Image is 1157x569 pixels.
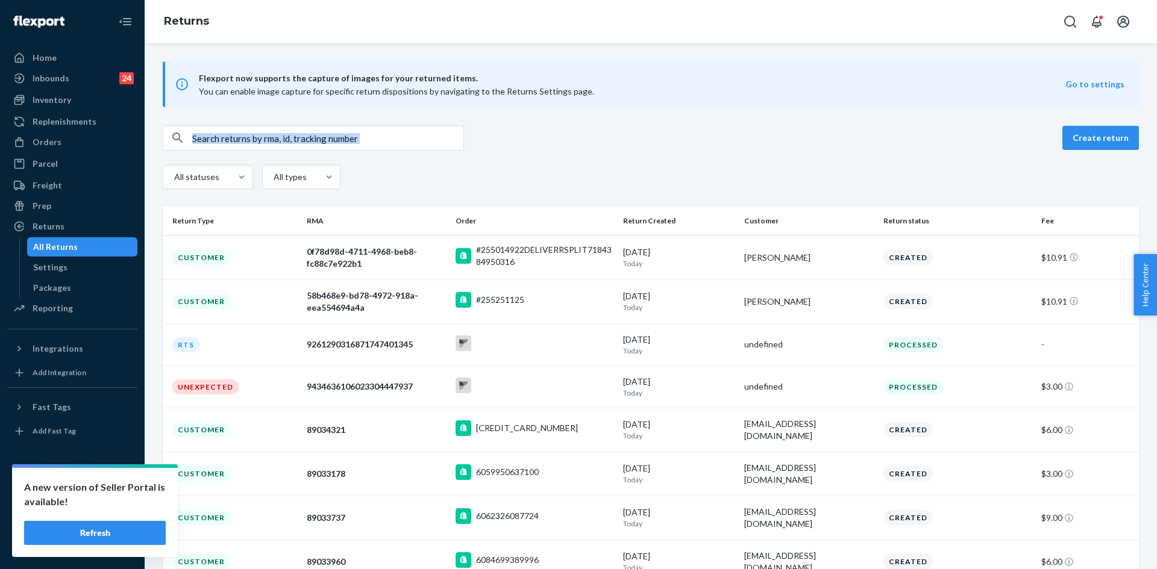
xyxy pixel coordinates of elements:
a: Inventory [7,90,137,110]
div: Home [33,52,57,64]
a: Prep [7,196,137,216]
a: Returns [164,14,209,28]
div: undefined [744,338,874,350]
div: [PERSON_NAME] [744,296,874,308]
div: Parcel [33,158,58,170]
button: Fast Tags [7,397,137,417]
div: All statuses [174,171,218,183]
div: Created [883,510,933,525]
button: Give Feedback [7,535,137,555]
th: Return status [879,207,1036,235]
div: Created [883,250,933,265]
div: [DATE] [623,246,735,269]
th: Customer [739,207,879,235]
div: Fast Tags [33,401,71,413]
div: Created [883,554,933,569]
p: Today [623,474,735,485]
div: All types [274,171,305,183]
p: Today [623,518,735,529]
a: Packages [27,278,138,297]
div: Processed [883,379,943,394]
a: Settings [27,258,138,277]
a: Inbounds24 [7,69,137,88]
th: Return Type [163,207,302,235]
div: 24 [119,72,134,84]
div: - [1041,338,1129,350]
div: [DATE] [623,334,735,356]
td: $10.91 [1036,235,1139,279]
div: [DATE] [623,418,735,441]
button: Refresh [24,521,166,545]
button: Open account menu [1111,10,1135,34]
div: undefined [744,381,874,393]
p: Today [623,302,735,312]
th: RMA [302,207,451,235]
a: Add Integration [7,363,137,382]
div: 0f78d98d-4711-4968-beb8-fc88c7e922b1 [307,246,446,270]
div: 9261290316871747401345 [307,338,446,350]
button: Go to settings [1065,78,1124,90]
div: 6059950637100 [476,466,539,478]
img: Flexport logo [13,16,64,28]
th: Return Created [618,207,739,235]
a: Settings [7,474,137,493]
div: #255251125 [476,294,524,306]
a: Add Fast Tag [7,421,137,441]
div: Freight [33,179,62,191]
div: Replenishments [33,116,96,128]
td: $9.00 [1036,496,1139,539]
div: Orders [33,136,61,148]
div: [DATE] [623,290,735,312]
div: [DATE] [623,462,735,485]
div: 9434636106023304447937 [307,381,446,393]
div: All Returns [33,241,78,253]
div: 6062326087724 [476,510,539,522]
a: Returns [7,217,137,236]
a: Home [7,48,137,67]
div: [EMAIL_ADDRESS][DOMAIN_NAME] [744,506,874,530]
div: 6084699389996 [476,554,539,566]
div: Settings [33,261,67,273]
div: Packages [33,282,71,294]
button: Integrations [7,339,137,358]
div: 58b468e9-bd78-4972-918a-eea554694a4a [307,290,446,314]
span: You can enable image capture for specific return dispositions by navigating to the Returns Settin... [199,86,594,96]
div: Customer [172,294,230,309]
button: Close Navigation [113,10,137,34]
div: Integrations [33,343,83,355]
td: $3.00 [1036,452,1139,496]
button: Create return [1062,126,1139,150]
a: Replenishments [7,112,137,131]
button: Open notifications [1085,10,1109,34]
a: Parcel [7,154,137,173]
a: Freight [7,176,137,195]
div: Returns [33,220,64,232]
div: Unexpected [172,379,239,394]
div: Add Fast Tag [33,426,76,436]
div: [DATE] [623,506,735,529]
th: Order [451,207,618,235]
div: [CREDIT_CARD_NUMBER] [476,422,578,434]
div: Created [883,294,933,309]
div: Prep [33,200,51,212]
span: Flexport now supports the capture of images for your returned items. [199,71,1065,86]
td: $3.00 [1036,365,1139,408]
div: RTS [172,337,199,352]
div: Inventory [33,94,71,106]
a: Talk to Support [7,494,137,514]
div: 89033178 [307,468,446,480]
div: 89034321 [307,424,446,436]
input: Search returns by rma, id, tracking number [192,126,463,150]
div: Inbounds [33,72,69,84]
div: Customer [172,466,230,481]
th: Fee [1036,207,1139,235]
a: Help Center [7,515,137,534]
div: [PERSON_NAME] [744,252,874,264]
button: Open Search Box [1058,10,1082,34]
button: Help Center [1133,254,1157,316]
div: Customer [172,510,230,525]
div: [EMAIL_ADDRESS][DOMAIN_NAME] [744,462,874,486]
p: A new version of Seller Portal is available! [24,480,166,509]
a: Orders [7,132,137,152]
